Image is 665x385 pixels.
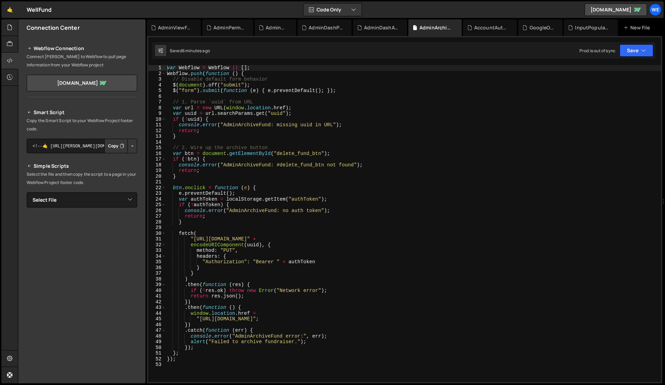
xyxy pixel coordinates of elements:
[148,179,166,185] div: 21
[27,108,137,117] h2: Smart Script
[148,71,166,77] div: 2
[148,213,166,219] div: 27
[148,231,166,237] div: 30
[148,202,166,208] div: 25
[148,134,166,139] div: 13
[104,139,128,153] button: Copy
[364,24,399,31] div: AdminDashActiveFunds.js
[182,48,210,54] div: 6 minutes ago
[148,288,166,294] div: 40
[530,24,555,31] div: GoogleOAuth.js
[579,48,615,54] div: Prod is out of sync
[309,24,343,31] div: AdminDashPendingVerification.js
[148,99,166,105] div: 7
[27,117,137,133] p: Copy the Smart Script to your Webflow Project footer code.
[148,76,166,82] div: 3
[266,24,288,31] div: AdminNav.js
[148,339,166,345] div: 49
[419,24,453,31] div: AdminArchiveFund.js
[148,356,166,362] div: 52
[148,162,166,168] div: 18
[148,122,166,128] div: 11
[213,24,245,31] div: AdminPermission.js
[148,139,166,145] div: 14
[148,151,166,157] div: 16
[623,24,653,31] div: New File
[148,293,166,299] div: 41
[148,111,166,117] div: 9
[148,282,166,288] div: 39
[303,3,362,16] button: Code Only
[148,311,166,317] div: 44
[148,322,166,328] div: 46
[158,24,193,31] div: AdminViewFundVerify.js
[148,168,166,174] div: 19
[585,3,647,16] a: [DOMAIN_NAME]
[148,350,166,356] div: 51
[620,44,653,57] button: Save
[148,345,166,351] div: 50
[148,328,166,333] div: 47
[148,333,166,339] div: 48
[148,156,166,162] div: 17
[148,196,166,202] div: 24
[148,117,166,122] div: 10
[148,219,166,225] div: 28
[27,139,137,153] textarea: <!--🤙 [URL][PERSON_NAME][DOMAIN_NAME]> <script>document.addEventListener("DOMContentLoaded", func...
[27,44,137,53] h2: Webflow Connection
[148,271,166,276] div: 37
[148,236,166,242] div: 31
[148,65,166,71] div: 1
[148,88,166,94] div: 5
[148,276,166,282] div: 38
[148,316,166,322] div: 45
[148,299,166,305] div: 42
[148,242,166,248] div: 32
[104,139,137,153] div: Button group with nested dropdown
[170,48,210,54] div: Saved
[148,191,166,196] div: 23
[148,225,166,231] div: 29
[27,6,52,14] div: WellFund
[148,265,166,271] div: 36
[148,185,166,191] div: 22
[474,24,509,31] div: AccountAuthorization.js
[148,254,166,259] div: 34
[148,128,166,134] div: 12
[27,75,137,91] a: [DOMAIN_NAME]
[1,1,18,18] a: 🤙
[148,305,166,311] div: 43
[27,24,80,31] h2: Connection Center
[649,3,662,16] a: We
[27,162,137,170] h2: Simple Scripts
[148,362,166,368] div: 53
[148,259,166,265] div: 35
[27,219,138,281] iframe: YouTube video player
[148,248,166,254] div: 33
[148,208,166,214] div: 26
[148,82,166,88] div: 4
[148,94,166,100] div: 6
[27,53,137,69] p: Connect [PERSON_NAME] to Webflow to pull page information from your Webflow project
[575,24,610,31] div: InputPopulateCreateFundraiser.js
[27,286,138,348] iframe: YouTube video player
[148,145,166,151] div: 15
[148,105,166,111] div: 8
[27,170,137,187] p: Select the file and then copy the script to a page in your Webflow Project footer code.
[148,174,166,180] div: 20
